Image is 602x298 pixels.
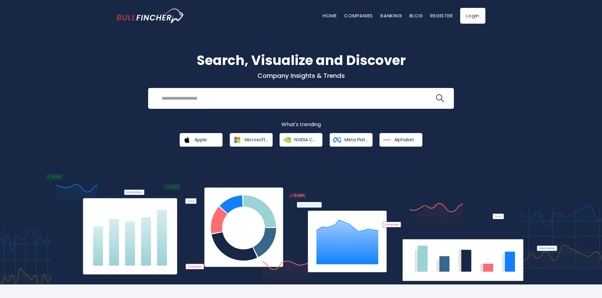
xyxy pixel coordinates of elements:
[245,137,268,143] span: Microsoft Corporation
[194,137,207,143] span: Apple
[394,137,414,143] span: Alphabet
[117,72,485,80] p: Company Insights & Trends
[379,133,422,147] a: Alphabet
[323,12,337,19] a: Home
[117,9,184,23] img: bullfincher logo
[436,94,444,102] img: search icon
[180,133,223,147] a: Apple
[344,12,373,19] a: Companies
[117,9,184,23] a: Go to homepage
[230,133,273,147] a: Microsoft Corporation
[294,137,318,143] span: NVIDIA Corporation
[280,133,322,147] a: NVIDIA Corporation
[344,137,368,143] span: Meta Platforms
[380,12,402,19] a: Ranking
[117,121,485,128] p: What's trending
[430,12,453,19] a: Register
[460,8,485,24] a: Login
[409,12,423,19] a: Blog
[117,50,485,70] h1: Search, Visualize and Discover
[330,133,373,147] a: Meta Platforms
